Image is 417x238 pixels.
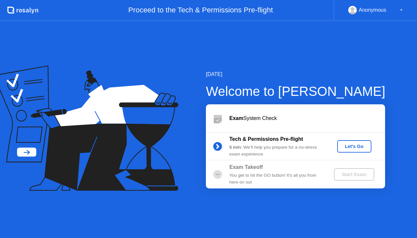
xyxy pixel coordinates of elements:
[229,115,243,121] b: Exam
[229,172,323,186] div: You get to hit the GO button! It’s all you from here on out
[340,144,369,149] div: Let's Go
[337,172,371,177] div: Start Exam
[229,164,263,170] b: Exam Takeoff
[334,168,374,181] button: Start Exam
[229,114,385,122] div: System Check
[229,136,303,142] b: Tech & Permissions Pre-flight
[229,144,323,157] div: : We’ll help you prepare for a no-stress exam experience
[206,82,385,101] div: Welcome to [PERSON_NAME]
[229,145,241,150] b: 5 min
[400,6,403,14] div: ▼
[337,140,371,153] button: Let's Go
[206,70,385,78] div: [DATE]
[359,6,386,14] div: Anonymous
